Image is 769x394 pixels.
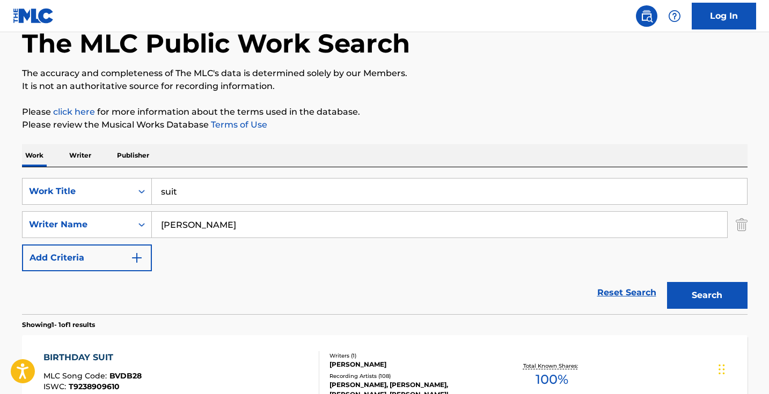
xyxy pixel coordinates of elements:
[43,351,142,364] div: BIRTHDAY SUIT
[22,244,152,271] button: Add Criteria
[66,144,94,167] p: Writer
[22,80,748,93] p: It is not an authoritative source for recording information.
[715,343,769,394] iframe: Chat Widget
[22,106,748,118] p: Please for more information about the terms used in the database.
[329,352,492,360] div: Writers ( 1 )
[329,360,492,369] div: [PERSON_NAME]
[22,27,410,60] h1: The MLC Public Work Search
[53,107,95,117] a: click here
[22,67,748,80] p: The accuracy and completeness of The MLC's data is determined solely by our Members.
[668,10,681,23] img: help
[22,144,47,167] p: Work
[664,5,685,27] div: Help
[22,178,748,314] form: Search Form
[209,120,267,130] a: Terms of Use
[592,281,662,304] a: Reset Search
[130,251,143,264] img: 9d2ae6d4665cec9f34b9.svg
[29,218,126,231] div: Writer Name
[536,370,568,389] span: 100 %
[43,382,69,391] span: ISWC :
[109,371,142,381] span: BVDB28
[523,362,581,370] p: Total Known Shares:
[640,10,653,23] img: search
[22,320,95,330] p: Showing 1 - 1 of 1 results
[636,5,657,27] a: Public Search
[736,211,748,238] img: Delete Criterion
[692,3,756,29] a: Log In
[329,372,492,380] div: Recording Artists ( 108 )
[114,144,152,167] p: Publisher
[22,118,748,131] p: Please review the Musical Works Database
[667,282,748,309] button: Search
[69,382,120,391] span: T9238909610
[13,8,54,24] img: MLC Logo
[719,353,725,385] div: Drag
[29,185,126,198] div: Work Title
[43,371,109,381] span: MLC Song Code :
